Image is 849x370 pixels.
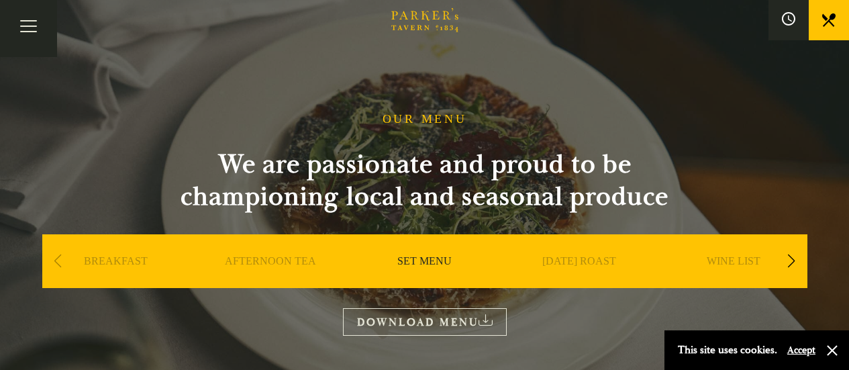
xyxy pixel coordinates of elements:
div: 3 / 9 [351,234,499,328]
button: Accept [787,344,815,357]
a: [DATE] ROAST [542,255,616,308]
div: 5 / 9 [660,234,807,328]
p: This site uses cookies. [678,340,777,360]
a: WINE LIST [707,255,760,308]
div: Next slide [783,246,801,276]
a: DOWNLOAD MENU [343,308,507,336]
button: Close and accept [826,344,839,357]
h2: We are passionate and proud to be championing local and seasonal produce [156,148,693,213]
div: 1 / 9 [42,234,190,328]
a: SET MENU [397,255,452,308]
div: 4 / 9 [505,234,653,328]
h1: OUR MENU [383,112,467,127]
a: BREAKFAST [84,255,148,308]
div: Previous slide [49,246,67,276]
div: 2 / 9 [197,234,344,328]
a: AFTERNOON TEA [225,255,316,308]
